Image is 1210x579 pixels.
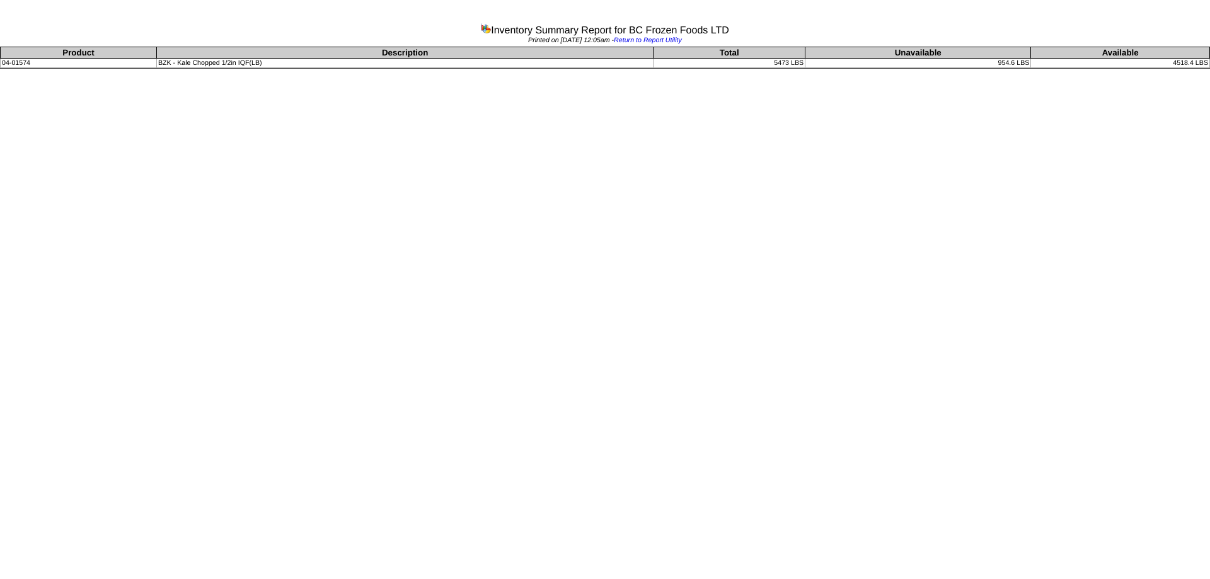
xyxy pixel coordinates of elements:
th: Product [1,47,157,59]
td: 5473 LBS [654,59,805,68]
td: BZK - Kale Chopped 1/2in IQF(LB) [156,59,653,68]
img: graph.gif [481,23,491,33]
td: 954.6 LBS [805,59,1031,68]
th: Unavailable [805,47,1031,59]
a: Return to Report Utility [614,37,682,44]
th: Available [1031,47,1210,59]
th: Description [156,47,653,59]
th: Total [654,47,805,59]
td: 4518.4 LBS [1031,59,1210,68]
td: 04-01574 [1,59,157,68]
